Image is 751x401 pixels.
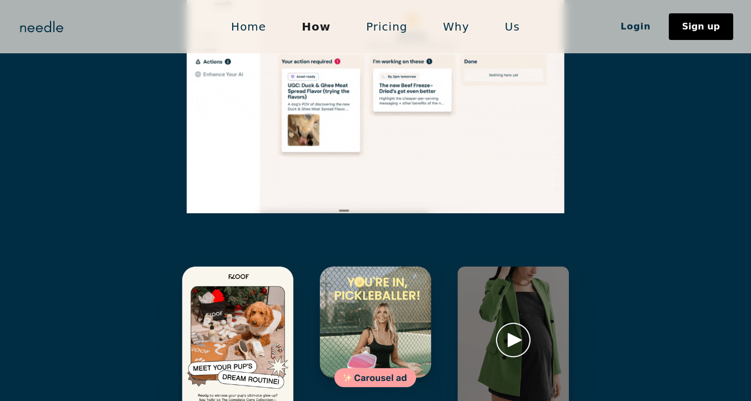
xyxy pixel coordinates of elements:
[487,15,538,38] a: Us
[425,15,487,38] a: Why
[669,13,733,40] a: Sign up
[284,15,348,38] a: How
[213,15,284,38] a: Home
[603,17,669,36] a: Login
[682,22,720,31] div: Sign up
[348,15,425,38] a: Pricing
